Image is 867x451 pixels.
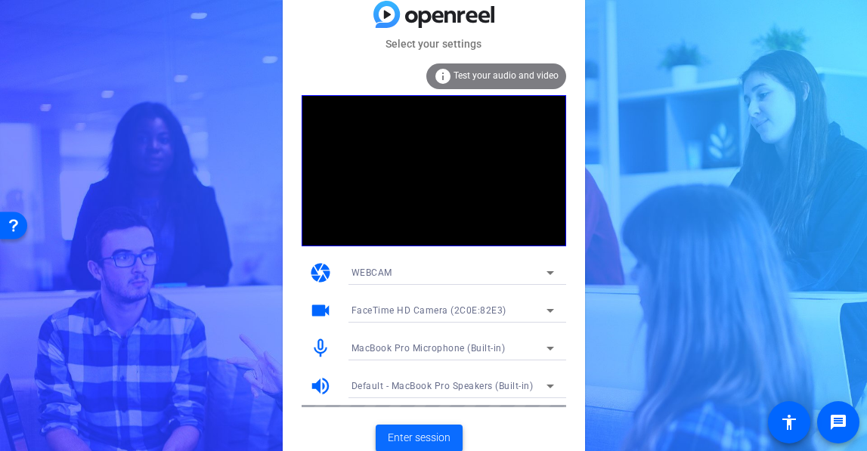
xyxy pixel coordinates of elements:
[388,430,451,446] span: Enter session
[309,337,332,360] mat-icon: mic_none
[780,413,798,431] mat-icon: accessibility
[309,299,332,322] mat-icon: videocam
[373,1,494,27] img: blue-gradient.svg
[351,305,506,316] span: FaceTime HD Camera (2C0E:82E3)
[454,70,559,81] span: Test your audio and video
[351,267,392,278] span: WEBCAM
[434,67,452,85] mat-icon: info
[829,413,847,431] mat-icon: message
[351,381,534,391] span: Default - MacBook Pro Speakers (Built-in)
[283,36,585,52] mat-card-subtitle: Select your settings
[351,343,506,354] span: MacBook Pro Microphone (Built-in)
[309,375,332,397] mat-icon: volume_up
[309,261,332,284] mat-icon: camera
